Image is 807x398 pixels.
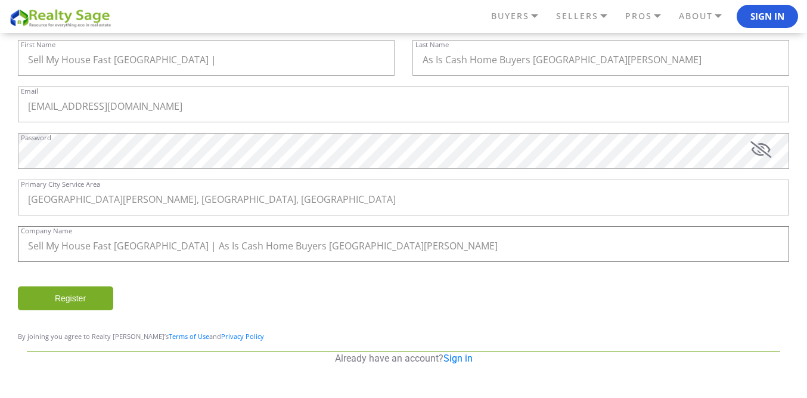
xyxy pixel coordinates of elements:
[737,5,798,29] button: Sign In
[21,227,72,234] label: Company Name
[27,352,780,365] p: Already have an account?
[18,332,264,341] span: By joining you agree to Realty [PERSON_NAME]’s and
[415,41,449,48] label: Last Name
[9,7,116,28] img: REALTY SAGE
[676,6,737,26] a: ABOUT
[488,6,553,26] a: BUYERS
[221,332,264,341] a: Privacy Policy
[622,6,676,26] a: PROS
[21,181,100,187] label: Primary City Service Area
[21,88,38,94] label: Email
[169,332,209,341] a: Terms of Use
[21,41,55,48] label: First Name
[553,6,622,26] a: SELLERS
[443,353,473,364] a: Sign in
[18,286,113,310] input: Register
[21,134,51,141] label: Password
